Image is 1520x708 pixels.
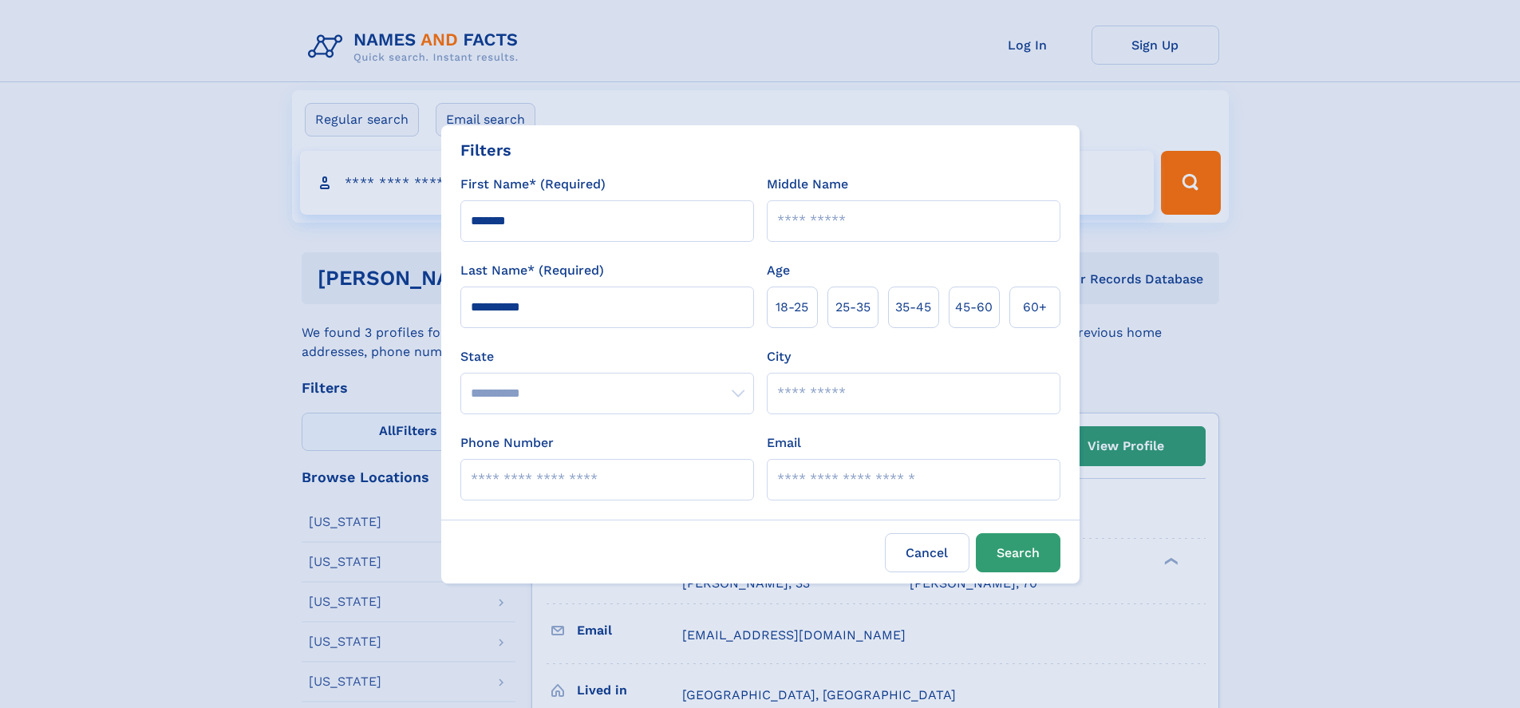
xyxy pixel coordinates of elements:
div: Filters [460,138,511,162]
span: 60+ [1023,298,1047,317]
span: 45‑60 [955,298,993,317]
label: State [460,347,754,366]
button: Search [976,533,1060,572]
span: 35‑45 [895,298,931,317]
span: 25‑35 [835,298,871,317]
label: Email [767,433,801,453]
label: Cancel [885,533,969,572]
label: Last Name* (Required) [460,261,604,280]
label: Phone Number [460,433,554,453]
label: City [767,347,791,366]
label: Middle Name [767,175,848,194]
span: 18‑25 [776,298,808,317]
label: Age [767,261,790,280]
label: First Name* (Required) [460,175,606,194]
